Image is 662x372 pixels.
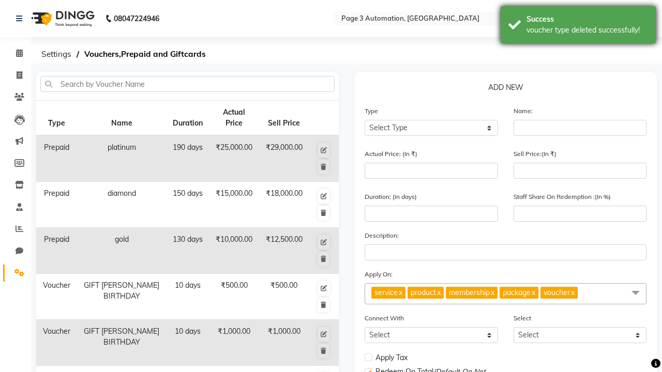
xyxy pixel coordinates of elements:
[526,14,648,25] div: Success
[365,149,417,159] label: Actual Price: (In ₹)
[167,135,209,182] td: 190 days
[260,182,309,228] td: ₹18,000.00
[209,274,260,320] td: ₹500.00
[365,231,399,240] label: Description:
[209,101,260,136] th: Actual Price
[514,192,611,202] label: Staff Share On Redemption :(In %)
[36,45,77,64] span: Settings
[209,182,260,228] td: ₹15,000.00
[77,228,167,274] td: gold
[375,352,408,363] span: Apply Tax
[260,274,309,320] td: ₹500.00
[260,320,309,366] td: ₹1,000.00
[398,288,402,297] a: x
[36,135,77,182] td: Prepaid
[436,288,441,297] a: x
[570,288,575,297] a: x
[77,274,167,320] td: GIFT [PERSON_NAME] BIRTHDAY
[36,320,77,366] td: Voucher
[209,135,260,182] td: ₹25,000.00
[514,314,531,323] label: Select
[374,288,398,297] span: service
[77,101,167,136] th: Name
[365,270,393,279] label: Apply On:
[167,228,209,274] td: 130 days
[167,101,209,136] th: Duration
[544,288,570,297] span: voucher
[209,228,260,274] td: ₹10,000.00
[77,182,167,228] td: diamond
[40,76,335,92] input: Search by Voucher Name
[260,228,309,274] td: ₹12,500.00
[365,106,378,116] label: Type
[77,135,167,182] td: platinum
[36,182,77,228] td: Prepaid
[167,274,209,320] td: 10 days
[514,106,533,116] label: Name:
[209,320,260,366] td: ₹1,000.00
[411,288,436,297] span: product
[531,288,535,297] a: x
[503,288,531,297] span: package
[365,314,404,323] label: Connect With
[490,288,494,297] a: x
[77,320,167,366] td: GIFT [PERSON_NAME] BIRTHDAY
[260,135,309,182] td: ₹29,000.00
[36,228,77,274] td: Prepaid
[526,25,648,36] div: voucher type deleted successfully!
[365,192,417,202] label: Duration: (in days)
[79,45,211,64] span: Vouchers,Prepaid and Giftcards
[449,288,490,297] span: membership
[365,82,646,97] p: ADD NEW
[167,182,209,228] td: 150 days
[514,149,556,159] label: Sell Price:(In ₹)
[260,101,309,136] th: Sell Price
[36,274,77,320] td: Voucher
[26,4,97,33] img: logo
[36,101,77,136] th: Type
[114,4,159,33] b: 08047224946
[167,320,209,366] td: 10 days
